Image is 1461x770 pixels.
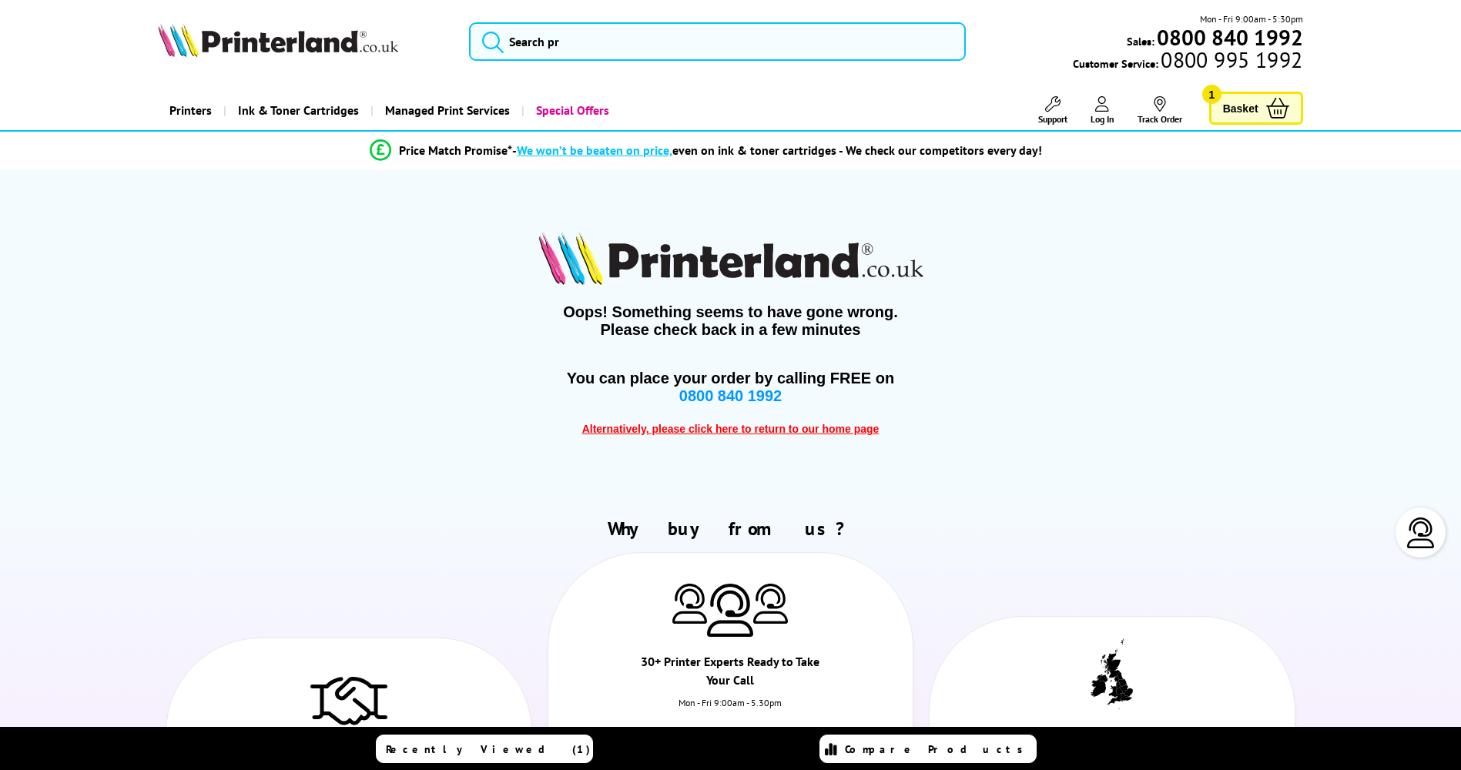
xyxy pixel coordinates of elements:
div: - even on ink & toner cartridges - We check our competitors every day! [512,142,1042,158]
img: UK tax payer [1091,638,1133,709]
span: We won’t be beaten on price, [517,142,672,158]
p: Our average call answer time is just 3 rings [603,724,859,745]
span: 0800 995 1992 [1158,52,1302,67]
img: Printer Experts [753,584,788,623]
span: Log In [1091,113,1114,125]
span: Mon - Fri 9:00am - 5:30pm [1200,12,1303,26]
a: Track Order [1138,96,1182,125]
span: Price Match Promise* [399,142,512,158]
img: Trusted Service [310,669,387,731]
span: Basket [1223,98,1258,119]
a: Ink & Toner Cartridges [223,91,370,130]
div: Mon - Fri 9:00am - 5.30pm [548,697,913,724]
div: 30+ Printer Experts Ready to Take Your Call [639,652,822,697]
span: Ink & Toner Cartridges [238,91,359,130]
b: 0800 840 1992 [1157,23,1303,52]
span: 1 [1202,85,1221,104]
a: 0800 840 1992 [1154,30,1303,45]
a: Compare Products [819,735,1037,763]
h2: Why buy from us? [158,517,1302,541]
span: Compare Products [845,742,1031,756]
img: Printerland Logo [158,23,398,57]
span: You can place your order by calling FREE on [567,370,894,387]
a: Basket 1 [1209,92,1303,125]
img: Printer Experts [707,584,753,637]
span: Customer Service: [1073,52,1302,71]
a: Special Offers [521,91,621,130]
input: Search pr [469,22,966,61]
span: 0800 840 1992 [679,387,782,404]
span: Recently Viewed (1) [386,742,591,756]
a: Managed Print Services [370,91,521,130]
li: modal_Promise [122,137,1291,164]
a: Recently Viewed (1) [376,735,593,763]
span: Alternatively, please click here to return to our home page [582,423,880,435]
img: Printer Experts [672,584,707,623]
span: Sales: [1127,34,1154,49]
a: Printerland Logo [158,23,450,60]
a: Printers [158,91,223,130]
img: user-headset-light.svg [1406,517,1436,548]
span: Support [1038,113,1067,125]
a: Log In [1091,96,1114,125]
a: Alternatively, please click here to return to our home page [582,420,880,436]
a: Support [1038,96,1067,125]
span: Oops! Something seems to have gone wrong. Please check back in a few minutes [158,303,1302,339]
